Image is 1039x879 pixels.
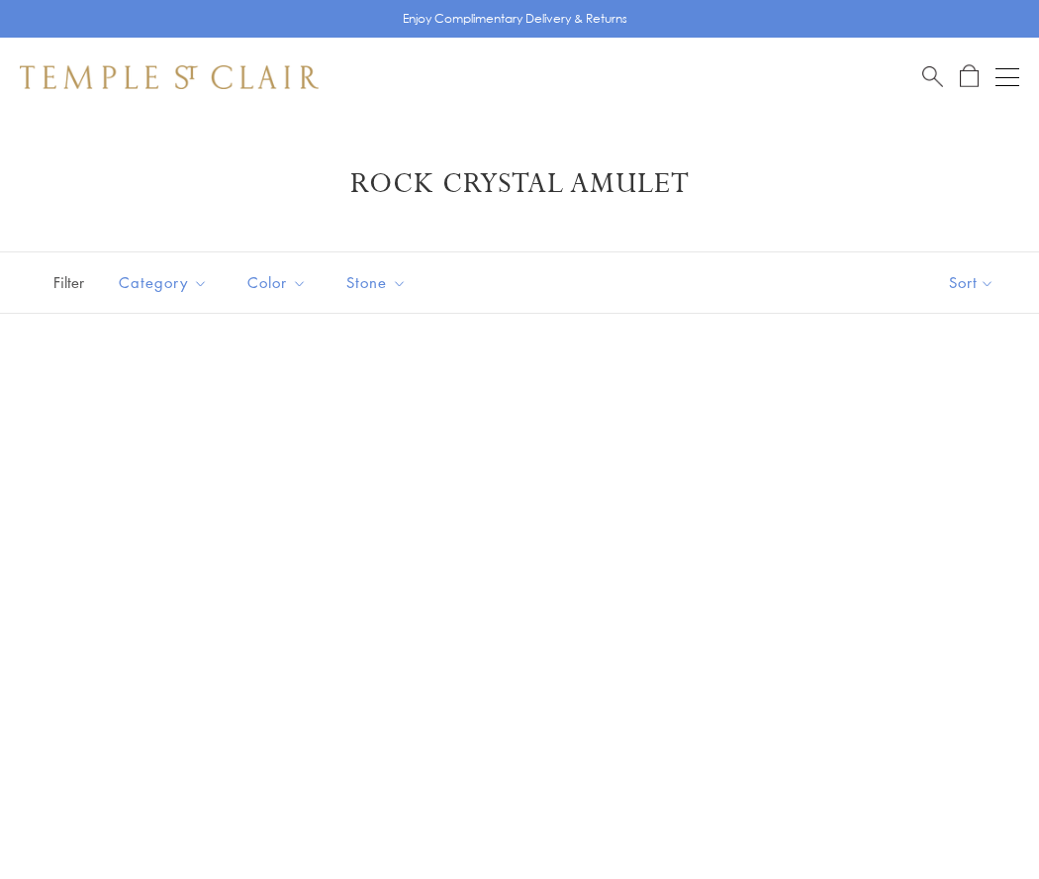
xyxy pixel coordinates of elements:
[336,270,422,295] span: Stone
[49,166,990,202] h1: Rock Crystal Amulet
[960,64,979,89] a: Open Shopping Bag
[20,65,319,89] img: Temple St. Clair
[922,64,943,89] a: Search
[237,270,322,295] span: Color
[904,252,1039,313] button: Show sort by
[331,260,422,305] button: Stone
[109,270,223,295] span: Category
[403,9,627,29] p: Enjoy Complimentary Delivery & Returns
[233,260,322,305] button: Color
[995,65,1019,89] button: Open navigation
[104,260,223,305] button: Category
